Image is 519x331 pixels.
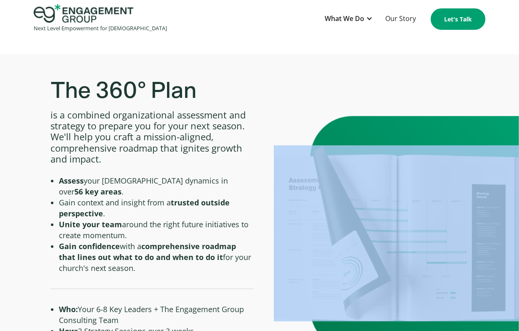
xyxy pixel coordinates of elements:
li: with a for your church's next season. ‍ [59,241,254,284]
div: Next Level Empowerment for [DEMOGRAPHIC_DATA] [34,23,167,34]
strong: 56 key areas [74,187,122,197]
span: Phone number [158,68,206,78]
div: What We Do [320,9,377,29]
strong: Unite your team [59,219,122,229]
strong: trusted outside perspective [59,197,230,218]
h3: The 360° Plan [50,77,254,105]
a: Our Story [381,9,420,29]
strong: Assess [59,176,84,186]
a: home [34,4,167,34]
strong: Gain confidence [59,241,120,251]
li: Your 6-8 Key Leaders + The Engagement Group Consulting Team [59,304,254,326]
p: is a combined organizational assessment and strategy to prepare you for your next season. We'll h... [50,109,254,165]
strong: Who: [59,304,78,314]
li: around the right future initiatives to create momentum. [59,219,254,241]
strong: comprehensive roadmap that lines out what to do and when to do it [59,241,236,262]
img: Engagement Group Logo Icon [34,4,133,23]
li: your [DEMOGRAPHIC_DATA] dynamics in over . [59,175,254,197]
img: A printed document showcasing a plan that covers a full 360 degree assessment in 56 key areas of ... [274,145,519,321]
div: What We Do [325,13,364,24]
a: Let's Talk [431,8,485,30]
span: Organization [158,34,200,43]
li: Gain context and insight from a . [59,197,254,219]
